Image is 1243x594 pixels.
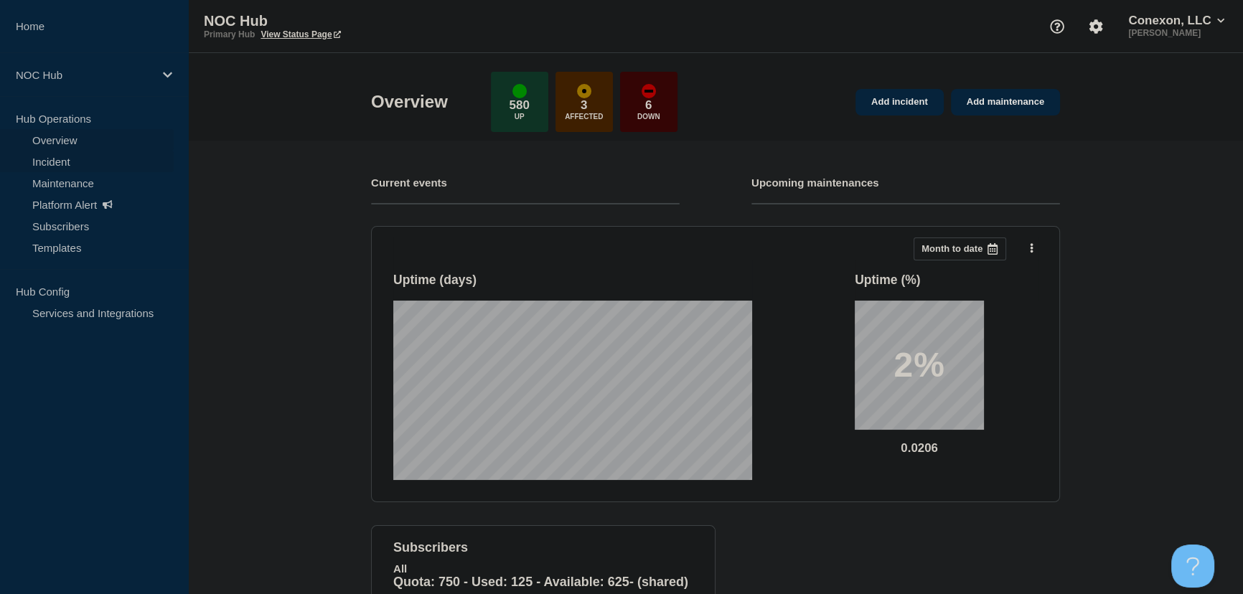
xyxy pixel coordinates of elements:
div: up [512,84,527,98]
iframe: Help Scout Beacon - Open [1171,544,1214,588]
h3: Uptime ( % ) [855,273,921,288]
span: Quota: 750 - Used: 125 - Available: 625 - (shared) [393,575,688,589]
div: down [642,84,656,98]
h4: Current events [371,176,447,189]
a: Add incident [855,89,944,115]
p: 3 [581,98,587,113]
div: affected [577,84,591,98]
h4: Upcoming maintenances [751,176,879,189]
p: NOC Hub [16,69,154,81]
p: Down [637,113,660,121]
button: Conexon, LLC [1125,14,1227,28]
p: [PERSON_NAME] [1125,28,1227,38]
p: All [393,562,693,575]
p: 2% [893,348,944,382]
p: 580 [510,98,530,113]
p: Primary Hub [204,29,255,39]
a: View Status Page [261,29,340,39]
p: Month to date [921,243,982,254]
button: Account settings [1081,11,1111,42]
a: Add maintenance [951,89,1060,115]
h4: subscribers [393,540,693,555]
p: 0.0206 [855,441,984,456]
p: Up [515,113,525,121]
p: Affected [565,113,603,121]
button: Support [1042,11,1072,42]
p: 6 [645,98,652,113]
h3: Uptime ( days ) [393,273,477,288]
h1: Overview [371,92,448,112]
button: Month to date [914,237,1006,260]
p: NOC Hub [204,13,491,29]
